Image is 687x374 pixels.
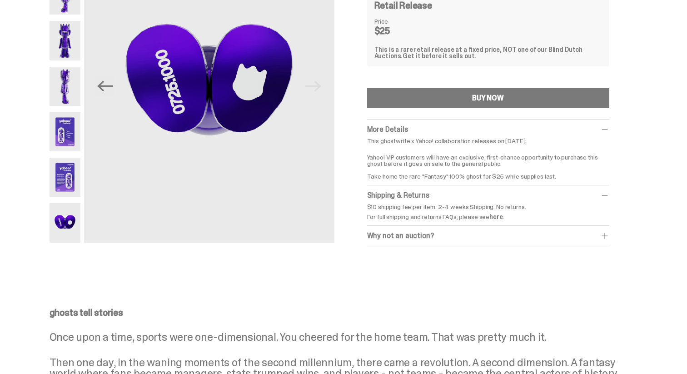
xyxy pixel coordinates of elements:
[50,158,81,197] img: Yahoo-HG---6.png
[403,52,476,60] span: Get it before it sells out.
[374,18,420,25] dt: Price
[367,148,609,180] p: Yahoo! VIP customers will have an exclusive, first-chance opportunity to purchase this ghost befo...
[489,213,503,221] a: here
[367,88,609,108] button: BUY NOW
[367,214,609,220] p: For full shipping and returns FAQs, please see .
[374,1,432,10] h4: Retail Release
[367,231,609,240] div: Why not an auction?
[95,76,115,96] button: Previous
[50,203,81,242] img: Yahoo-HG---7.png
[472,95,504,102] div: BUY NOW
[50,21,81,60] img: Yahoo-HG---3.png
[374,46,602,59] div: This is a rare retail release at a fixed price, NOT one of our Blind Dutch Auctions.
[374,26,420,35] dd: $25
[50,332,631,343] p: Once upon a time, sports were one-dimensional. You cheered for the home team. That was pretty muc...
[367,191,609,200] div: Shipping & Returns
[50,67,81,106] img: Yahoo-HG---4.png
[367,125,408,134] span: More Details
[50,112,81,151] img: Yahoo-HG---5.png
[50,308,631,317] p: ghosts tell stories
[367,204,609,210] p: $10 shipping fee per item. 2-4 weeks Shipping. No returns.
[367,138,609,144] p: This ghostwrite x Yahoo! collaboration releases on [DATE].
